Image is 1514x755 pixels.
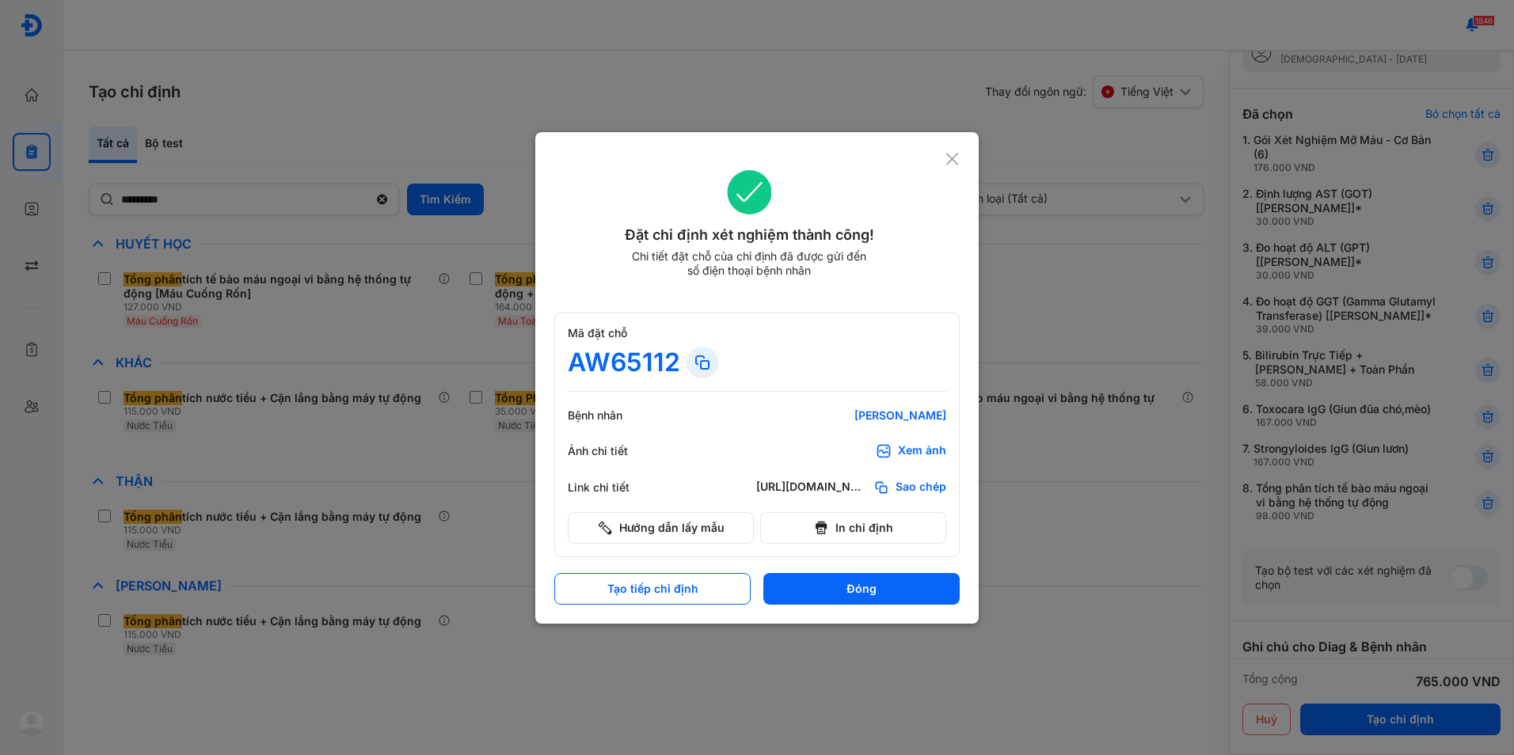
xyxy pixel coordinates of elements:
div: [URL][DOMAIN_NAME] [756,480,867,495]
div: Xem ảnh [898,443,946,459]
div: Mã đặt chỗ [568,326,946,340]
div: Đặt chỉ định xét nghiệm thành công! [554,224,945,246]
div: Bệnh nhân [568,408,663,423]
div: AW65112 [568,347,680,378]
div: Ảnh chi tiết [568,444,663,458]
span: Sao chép [896,480,946,495]
button: Hướng dẫn lấy mẫu [568,512,754,544]
button: In chỉ định [760,512,946,544]
button: Tạo tiếp chỉ định [554,573,751,605]
button: Đóng [763,573,960,605]
div: [PERSON_NAME] [756,408,946,423]
div: Link chi tiết [568,480,663,495]
div: Chi tiết đặt chỗ của chỉ định đã được gửi đến số điện thoại bệnh nhân [625,249,873,278]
